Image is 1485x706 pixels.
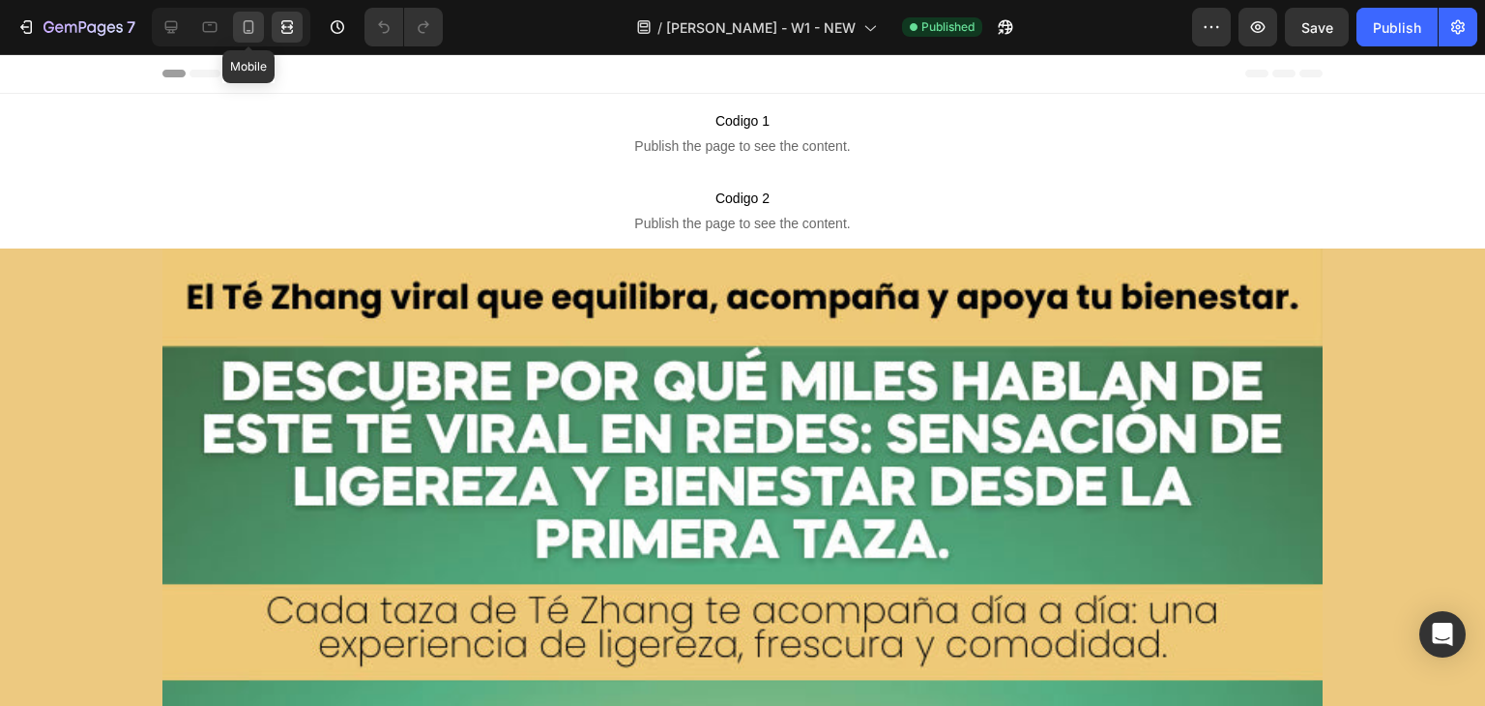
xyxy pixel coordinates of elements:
button: Publish [1356,8,1438,46]
div: Undo/Redo [364,8,443,46]
div: Open Intercom Messenger [1419,611,1466,658]
button: Save [1285,8,1349,46]
span: Save [1301,19,1333,36]
p: 7 [127,15,135,39]
div: Publish [1373,17,1421,38]
button: 7 [8,8,144,46]
span: / [657,17,662,38]
span: [PERSON_NAME] - W1 - NEW [666,17,856,38]
span: Published [921,18,975,36]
